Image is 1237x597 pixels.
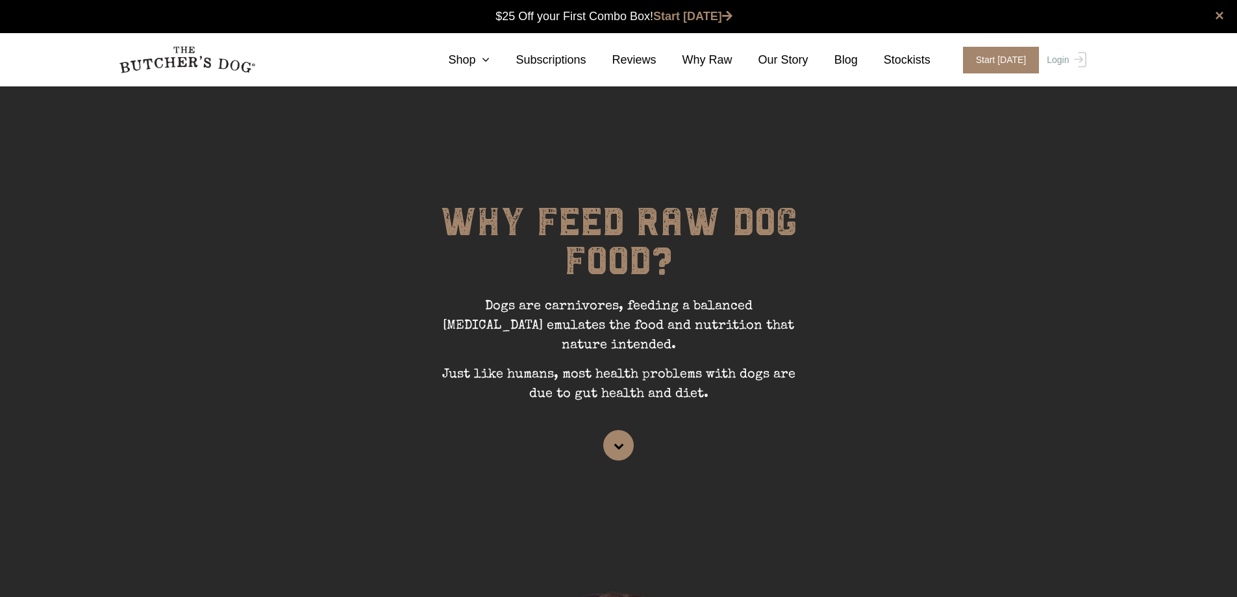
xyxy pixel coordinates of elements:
a: Login [1043,47,1086,73]
a: Our Story [732,51,808,69]
a: Why Raw [656,51,732,69]
a: Stockists [858,51,931,69]
span: Start [DATE] [963,47,1040,73]
a: Reviews [586,51,656,69]
p: Just like humans, most health problems with dogs are due to gut health and diet. [424,365,814,414]
a: Subscriptions [490,51,586,69]
a: Start [DATE] [950,47,1044,73]
a: close [1215,8,1224,23]
p: Dogs are carnivores, feeding a balanced [MEDICAL_DATA] emulates the food and nutrition that natur... [424,297,814,365]
a: Start [DATE] [653,10,732,23]
a: Blog [808,51,858,69]
a: Shop [422,51,490,69]
h1: WHY FEED RAW DOG FOOD? [424,203,814,297]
